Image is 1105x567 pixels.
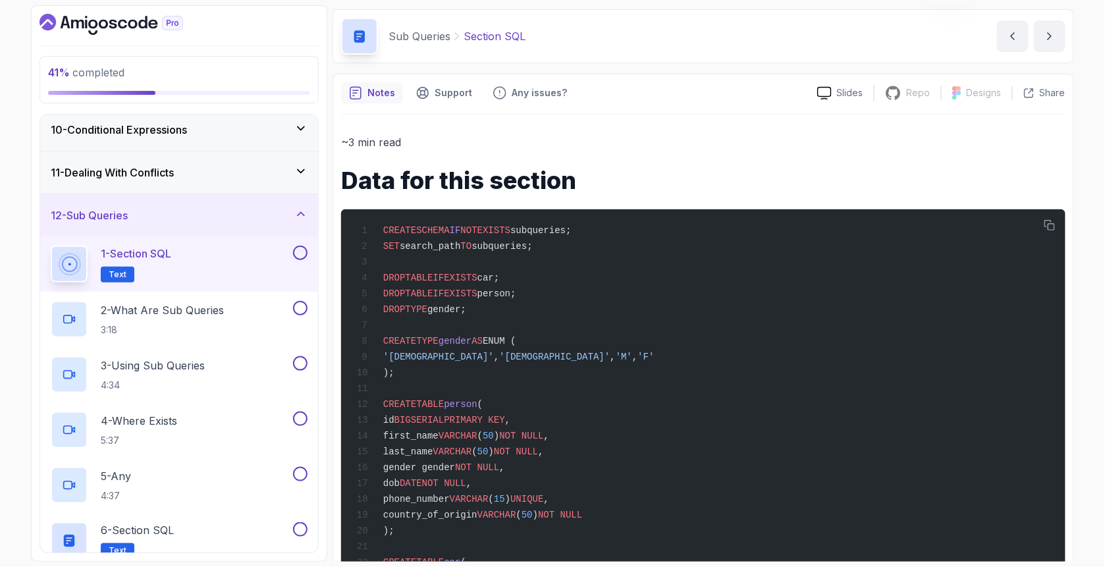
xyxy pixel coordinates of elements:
h1: Data for this section [341,167,1065,194]
span: gender; [427,304,466,315]
p: 4:34 [101,379,205,392]
p: 2 - What Are Sub Queries [101,302,224,318]
span: VARCHAR [477,510,516,520]
span: TABLE [406,288,433,299]
span: person [444,399,477,410]
span: ( [477,431,483,441]
button: 10-Conditional Expressions [40,109,318,151]
span: 41 % [48,66,70,79]
span: last_name [383,446,433,457]
span: ( [489,494,494,504]
span: country_of_origin [383,510,477,520]
button: notes button [341,82,403,103]
span: CREATE [383,336,416,346]
span: , [505,415,510,425]
p: ~3 min read [341,133,1065,151]
button: 2-What Are Sub Queries3:18 [51,301,308,338]
p: 6 - Section SQL [101,522,174,538]
span: 50 [483,431,494,441]
span: DATE [400,478,422,489]
span: TYPE [416,336,439,346]
span: EXISTS [444,273,477,283]
span: , [544,431,549,441]
span: ) [489,446,494,457]
p: 5 - Any [101,468,131,484]
span: ( [477,399,483,410]
button: Support button [408,82,480,103]
span: CREATE [383,399,416,410]
span: person; [477,288,516,299]
p: Sub Queries [389,28,450,44]
span: IF [450,225,461,236]
p: Slides [837,86,863,99]
span: '[DEMOGRAPHIC_DATA]' [499,352,610,362]
button: 12-Sub Queries [40,194,318,236]
span: completed [48,66,124,79]
p: 5:37 [101,434,177,447]
p: Designs [967,86,1002,99]
span: , [494,352,499,362]
span: TYPE [406,304,428,315]
button: 6-Section SQLText [51,522,308,559]
span: EXISTS [477,225,510,236]
button: 1-Section SQLText [51,246,308,283]
span: ); [383,367,394,378]
span: , [632,352,637,362]
span: ( [472,446,477,457]
span: Text [109,546,126,556]
p: Notes [367,86,395,99]
p: 1 - Section SQL [101,246,171,261]
span: id [383,415,394,425]
button: 3-Using Sub Queries4:34 [51,356,308,393]
span: VARCHAR [433,446,472,457]
span: ) [505,494,510,504]
span: Text [109,269,126,280]
span: VARCHAR [450,494,489,504]
span: TABLE [406,273,433,283]
span: 'M' [616,352,632,362]
span: ) [533,510,538,520]
p: 3 - Using Sub Queries [101,358,205,373]
span: NOT NULL [422,478,466,489]
span: NOT NULL [538,510,582,520]
span: car; [477,273,500,283]
span: '[DEMOGRAPHIC_DATA]' [383,352,494,362]
span: 'F' [637,352,654,362]
button: 4-Where Exists5:37 [51,412,308,448]
span: subqueries; [510,225,571,236]
span: , [544,494,549,504]
span: AS [472,336,483,346]
span: NOT NULL [499,431,543,441]
span: ); [383,526,394,536]
span: 50 [477,446,489,457]
p: 4 - Where Exists [101,413,177,429]
span: DROP [383,304,406,315]
span: , [466,478,472,489]
span: first_name [383,431,439,441]
p: 3:18 [101,323,224,337]
span: TO [461,241,472,252]
span: IF [433,288,445,299]
h3: 12 - Sub Queries [51,207,128,223]
span: SET [383,241,400,252]
button: next content [1034,20,1065,52]
span: ) [494,431,499,441]
span: TABLE [416,399,444,410]
span: subqueries; [472,241,532,252]
span: DROP [383,288,406,299]
span: 15 [494,494,505,504]
span: gender gender [383,462,455,473]
span: CREATE [383,225,416,236]
button: 5-Any4:37 [51,467,308,504]
button: Share [1012,86,1065,99]
span: SCHEMA [416,225,449,236]
span: DROP [383,273,406,283]
p: Support [435,86,472,99]
span: phone_number [383,494,450,504]
span: NOT NULL [494,446,538,457]
p: Section SQL [464,28,526,44]
a: Dashboard [40,14,213,35]
span: BIGSERIAL [394,415,445,425]
span: EXISTS [444,288,477,299]
p: 4:37 [101,489,131,502]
